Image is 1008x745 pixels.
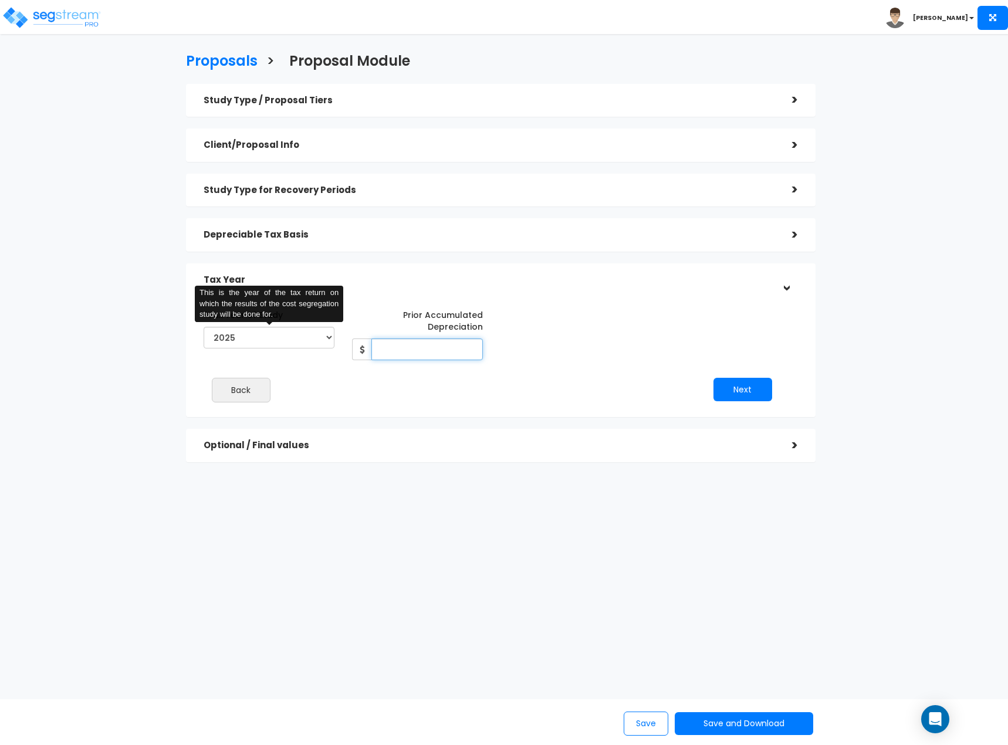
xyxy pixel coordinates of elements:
[266,53,275,72] h3: >
[675,712,813,735] button: Save and Download
[2,6,102,29] img: logo_pro_r.png
[774,91,798,109] div: >
[885,8,905,28] img: avatar.png
[774,136,798,154] div: >
[195,286,343,322] div: This is the year of the tax return on which the results of the cost segregation study will be don...
[204,230,774,240] h5: Depreciable Tax Basis
[212,378,270,402] button: Back
[777,268,795,292] div: >
[352,305,483,333] label: Prior Accumulated Depreciation
[289,53,410,72] h3: Proposal Module
[624,712,668,736] button: Save
[186,53,258,72] h3: Proposals
[921,705,949,733] div: Open Intercom Messenger
[774,181,798,199] div: >
[774,226,798,244] div: >
[913,13,968,22] b: [PERSON_NAME]
[774,436,798,455] div: >
[204,185,774,195] h5: Study Type for Recovery Periods
[204,441,774,451] h5: Optional / Final values
[204,275,774,285] h5: Tax Year
[204,96,774,106] h5: Study Type / Proposal Tiers
[713,378,772,401] button: Next
[280,42,410,77] a: Proposal Module
[204,140,774,150] h5: Client/Proposal Info
[177,42,258,77] a: Proposals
